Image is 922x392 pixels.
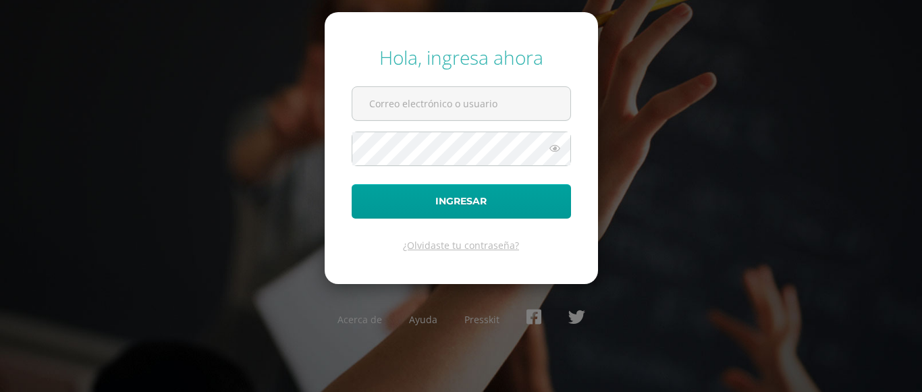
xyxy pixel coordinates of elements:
a: ¿Olvidaste tu contraseña? [403,239,519,252]
a: Ayuda [409,313,437,326]
input: Correo electrónico o usuario [352,87,570,120]
a: Acerca de [337,313,382,326]
button: Ingresar [352,184,571,219]
a: Presskit [464,313,499,326]
div: Hola, ingresa ahora [352,45,571,70]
